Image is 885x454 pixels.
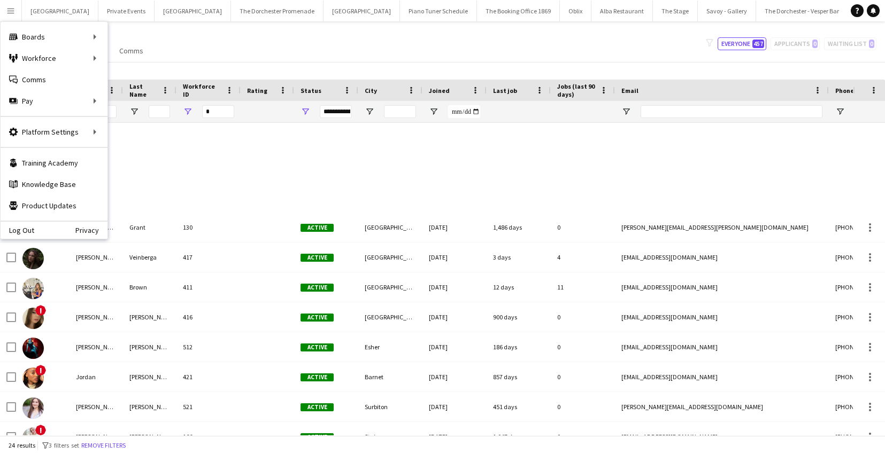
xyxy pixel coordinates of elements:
[123,362,176,392] div: [PERSON_NAME]
[129,82,157,98] span: Last Name
[70,272,123,302] div: [PERSON_NAME]
[835,107,845,116] button: Open Filter Menu
[384,105,416,118] input: City Filter Input
[22,1,98,21] button: [GEOGRAPHIC_DATA]
[551,362,615,392] div: 0
[301,433,334,441] span: Active
[183,107,193,116] button: Open Filter Menu
[1,48,107,69] div: Workforce
[1,26,107,48] div: Boards
[698,1,756,21] button: Savoy - Gallery
[35,305,46,316] span: !
[493,87,517,95] span: Last job
[22,278,44,299] img: Emily Brown
[119,46,143,56] span: Comms
[324,1,400,21] button: [GEOGRAPHIC_DATA]
[301,343,334,351] span: Active
[429,87,450,95] span: Joined
[422,272,487,302] div: [DATE]
[176,332,241,362] div: 512
[551,272,615,302] div: 11
[400,1,477,21] button: Piano Tuner Schedule
[615,392,829,421] div: [PERSON_NAME][EMAIL_ADDRESS][DOMAIN_NAME]
[98,1,155,21] button: Private Events
[123,392,176,421] div: [PERSON_NAME]
[22,427,44,449] img: Laura Ingham
[35,365,46,375] span: !
[176,302,241,332] div: 416
[365,87,377,95] span: City
[358,302,422,332] div: [GEOGRAPHIC_DATA]
[615,302,829,332] div: [EMAIL_ADDRESS][DOMAIN_NAME]
[615,213,829,242] div: [PERSON_NAME][EMAIL_ADDRESS][PERSON_NAME][DOMAIN_NAME]
[615,422,829,451] div: [EMAIL_ADDRESS][DOMAIN_NAME]
[301,224,334,232] span: Active
[301,254,334,262] span: Active
[1,195,107,216] a: Product Updates
[1,152,107,174] a: Training Academy
[365,107,374,116] button: Open Filter Menu
[422,422,487,451] div: [DATE]
[176,392,241,421] div: 521
[358,422,422,451] div: Staines
[149,105,170,118] input: Last Name Filter Input
[551,422,615,451] div: 0
[591,1,653,21] button: Alba Restaurant
[22,308,44,329] img: Erin Bradley
[557,82,596,98] span: Jobs (last 90 days)
[35,425,46,435] span: !
[477,1,560,21] button: The Booking Office 1869
[1,121,107,143] div: Platform Settings
[615,242,829,272] div: [EMAIL_ADDRESS][DOMAIN_NAME]
[358,362,422,392] div: Barnet
[301,87,321,95] span: Status
[358,332,422,362] div: Esher
[1,174,107,195] a: Knowledge Base
[551,332,615,362] div: 0
[70,332,123,362] div: [PERSON_NAME]
[176,362,241,392] div: 421
[22,338,44,359] img: Joanna Woodward
[176,422,241,451] div: 166
[22,367,44,389] img: Jordan Jackson
[70,362,123,392] div: Jordan
[752,40,764,48] span: 457
[551,242,615,272] div: 4
[155,1,231,21] button: [GEOGRAPHIC_DATA]
[487,422,551,451] div: 1,047 days
[22,248,44,269] img: Eliana Veinberga
[653,1,698,21] button: The Stage
[487,392,551,421] div: 451 days
[79,440,128,451] button: Remove filters
[551,302,615,332] div: 0
[75,226,107,234] a: Privacy
[615,332,829,362] div: [EMAIL_ADDRESS][DOMAIN_NAME]
[183,82,221,98] span: Workforce ID
[231,1,324,21] button: The Dorchester Promenade
[301,284,334,292] span: Active
[615,272,829,302] div: [EMAIL_ADDRESS][DOMAIN_NAME]
[176,213,241,242] div: 130
[1,226,34,234] a: Log Out
[551,392,615,421] div: 0
[358,392,422,421] div: Surbiton
[115,44,148,58] a: Comms
[301,403,334,411] span: Active
[422,242,487,272] div: [DATE]
[358,272,422,302] div: [GEOGRAPHIC_DATA]
[301,314,334,322] span: Active
[422,392,487,421] div: [DATE]
[129,107,139,116] button: Open Filter Menu
[247,87,267,95] span: Rating
[621,87,638,95] span: Email
[70,392,123,421] div: [PERSON_NAME]
[123,242,176,272] div: Veinberga
[22,397,44,419] img: Kristina Surma
[123,332,176,362] div: [PERSON_NAME]
[70,302,123,332] div: [PERSON_NAME]
[301,373,334,381] span: Active
[1,90,107,112] div: Pay
[621,107,631,116] button: Open Filter Menu
[1,69,107,90] a: Comms
[358,213,422,242] div: [GEOGRAPHIC_DATA]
